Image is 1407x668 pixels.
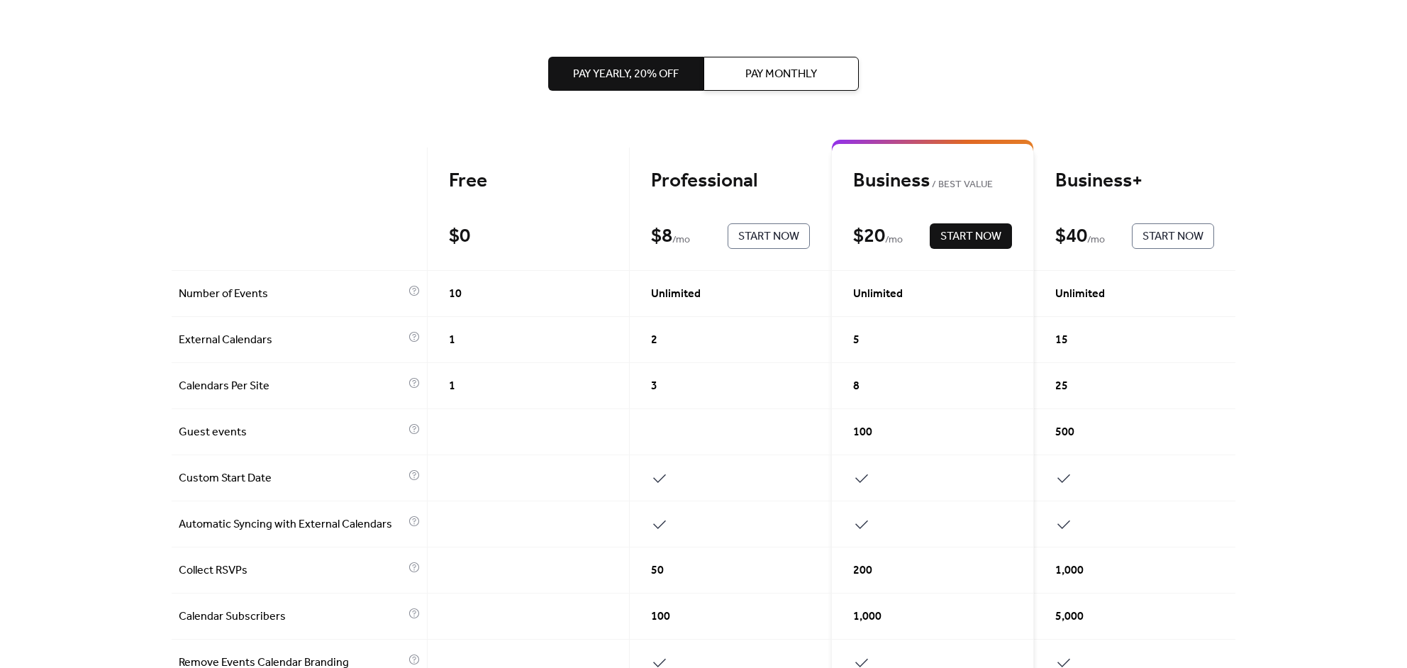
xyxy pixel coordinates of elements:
[179,332,405,349] span: External Calendars
[1055,608,1084,625] span: 5,000
[853,224,885,249] div: $ 20
[1055,286,1105,303] span: Unlimited
[853,424,872,441] span: 100
[651,378,657,395] span: 3
[853,332,860,349] span: 5
[179,286,405,303] span: Number of Events
[1055,224,1087,249] div: $ 40
[449,378,455,395] span: 1
[672,232,690,249] span: / mo
[548,57,703,91] button: Pay Yearly, 20% off
[179,424,405,441] span: Guest events
[1055,169,1214,194] div: Business+
[179,470,405,487] span: Custom Start Date
[1132,223,1214,249] button: Start Now
[930,177,993,194] span: BEST VALUE
[853,169,1012,194] div: Business
[728,223,810,249] button: Start Now
[179,378,405,395] span: Calendars Per Site
[651,562,664,579] span: 50
[1055,424,1074,441] span: 500
[703,57,859,91] button: Pay Monthly
[853,562,872,579] span: 200
[1055,378,1068,395] span: 25
[1055,562,1084,579] span: 1,000
[651,332,657,349] span: 2
[179,608,405,625] span: Calendar Subscribers
[449,224,470,249] div: $ 0
[1055,332,1068,349] span: 15
[449,286,462,303] span: 10
[745,66,817,83] span: Pay Monthly
[179,516,405,533] span: Automatic Syncing with External Calendars
[449,169,608,194] div: Free
[449,332,455,349] span: 1
[573,66,679,83] span: Pay Yearly, 20% off
[1142,228,1203,245] span: Start Now
[738,228,799,245] span: Start Now
[853,608,882,625] span: 1,000
[651,169,810,194] div: Professional
[940,228,1001,245] span: Start Now
[651,608,670,625] span: 100
[651,286,701,303] span: Unlimited
[853,286,903,303] span: Unlimited
[651,224,672,249] div: $ 8
[1087,232,1105,249] span: / mo
[930,223,1012,249] button: Start Now
[885,232,903,249] span: / mo
[853,378,860,395] span: 8
[179,562,405,579] span: Collect RSVPs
